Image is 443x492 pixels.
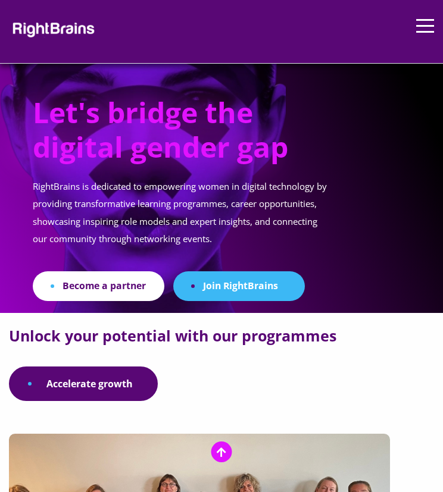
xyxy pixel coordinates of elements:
a: Become a partner [33,271,164,302]
img: Rightbrains [9,20,95,37]
h1: Let's bridge the digital gender gap [33,95,330,178]
h2: Unlock your potential with our programmes [9,328,336,344]
a: Join RightBrains [173,271,305,302]
p: RightBrains is dedicated to empowering women in digital technology by providing transformative le... [33,178,330,271]
a: Accelerate growth [9,366,158,401]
